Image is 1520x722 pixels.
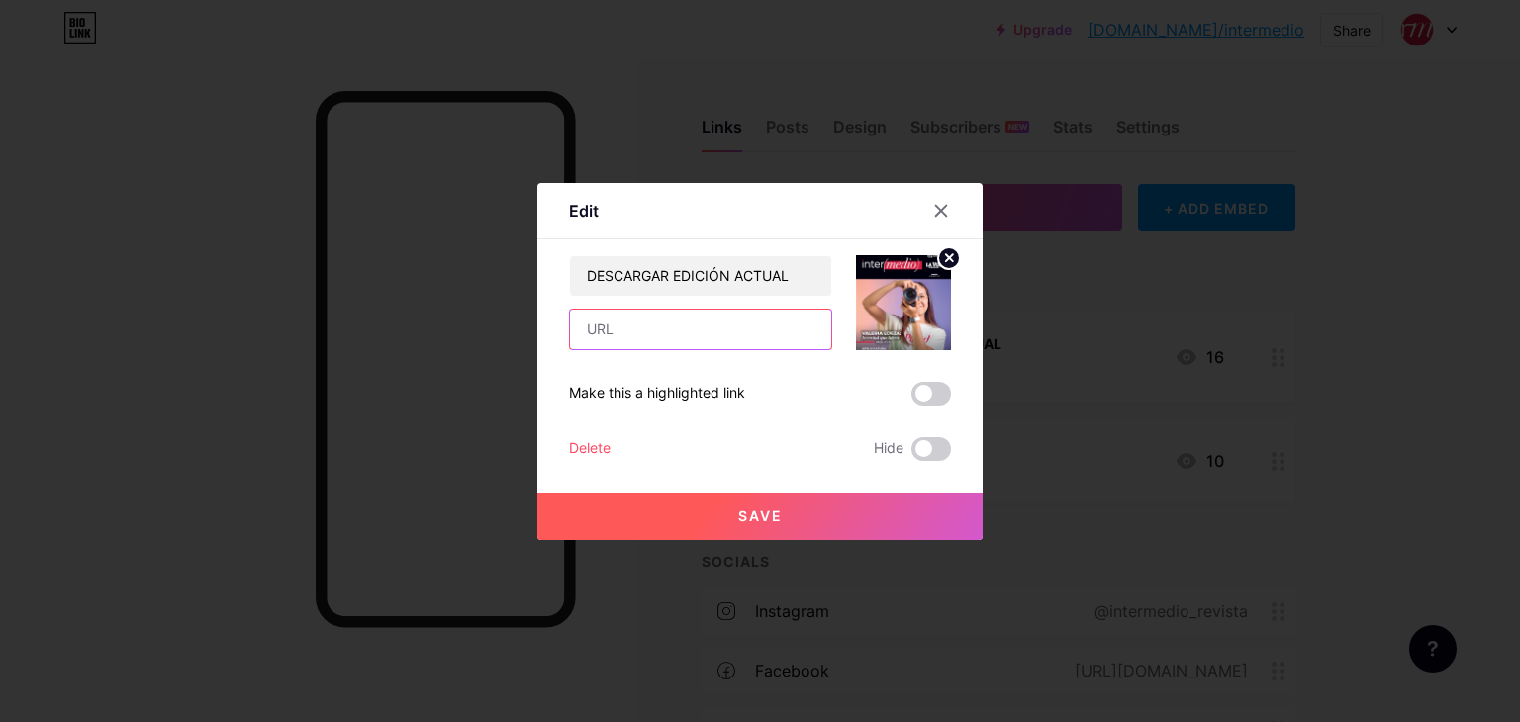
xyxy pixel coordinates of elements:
[738,507,783,524] span: Save
[569,437,611,461] div: Delete
[856,255,951,350] img: link_thumbnail
[569,382,745,406] div: Make this a highlighted link
[569,199,599,223] div: Edit
[570,310,831,349] input: URL
[570,256,831,296] input: Title
[537,493,983,540] button: Save
[874,437,903,461] span: Hide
